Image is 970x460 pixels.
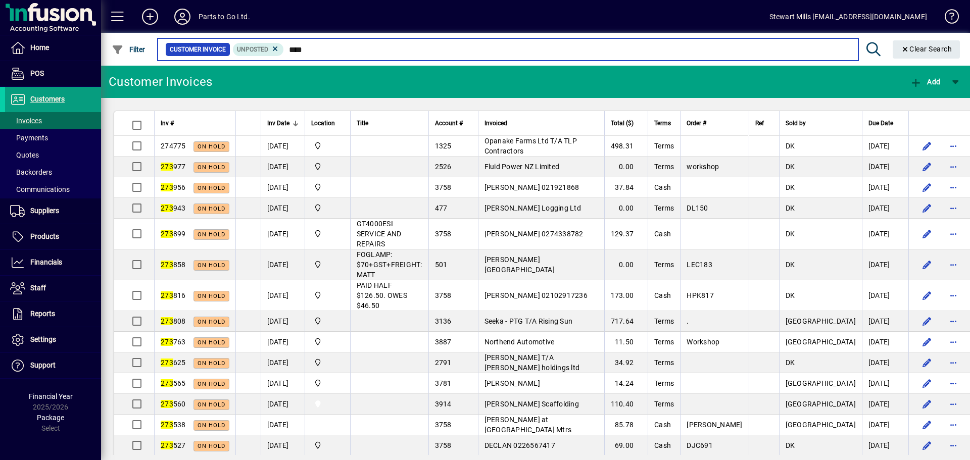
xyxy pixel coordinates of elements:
span: [PERSON_NAME] Scaffolding [484,400,579,408]
button: Edit [919,287,935,303]
button: Filter [109,40,148,59]
span: FOGLAMP: $70+GST+FREIGHT: MATT [357,250,422,279]
span: DAE - Bulk Store [311,259,344,270]
span: Terms [654,379,674,387]
button: More options [945,437,961,453]
span: Terms [654,400,674,408]
span: DAE - Bulk Store [311,228,344,239]
span: DAE - Bulk Store [311,161,344,172]
em: 273 [161,400,173,408]
button: More options [945,396,961,412]
span: 560 [161,400,186,408]
span: Home [30,43,49,52]
td: 717.64 [604,311,648,332]
span: DK [786,163,795,171]
span: Communications [10,185,70,193]
span: Invoices [10,117,42,125]
td: [DATE] [862,157,908,177]
span: On hold [198,381,225,387]
span: 956 [161,183,186,191]
span: DAE - Bulk Store [311,316,344,327]
a: Invoices [5,112,101,129]
a: Home [5,35,101,61]
td: [DATE] [862,415,908,435]
span: Account # [435,118,463,129]
span: [GEOGRAPHIC_DATA] [786,400,856,408]
td: 69.00 [604,435,648,456]
button: Edit [919,375,935,391]
span: Cash [654,230,671,238]
span: On hold [198,164,225,171]
td: 0.00 [604,198,648,219]
button: More options [945,257,961,273]
span: On hold [198,422,225,429]
span: Financial Year [29,392,73,400]
span: 763 [161,338,186,346]
span: Sold by [786,118,806,129]
div: Title [357,118,422,129]
td: [DATE] [261,332,305,352]
td: 0.00 [604,249,648,280]
td: [DATE] [862,435,908,456]
span: GT4000ESI SERVICE AND REPAIRS [357,220,402,248]
button: More options [945,200,961,216]
a: Knowledge Base [937,2,957,35]
span: 3758 [435,291,452,299]
span: On hold [198,293,225,299]
em: 273 [161,317,173,325]
span: 858 [161,261,186,269]
span: Settings [30,335,56,343]
span: [PERSON_NAME][GEOGRAPHIC_DATA] [484,255,555,274]
a: Products [5,224,101,249]
div: Stewart Mills [EMAIL_ADDRESS][DOMAIN_NAME] [769,9,927,25]
span: DK [786,204,795,212]
span: 3758 [435,441,452,449]
span: On hold [198,185,225,191]
td: [DATE] [862,352,908,373]
a: Quotes [5,146,101,164]
span: On hold [198,401,225,408]
span: [PERSON_NAME] 02102917236 [484,291,588,299]
div: Due Date [868,118,902,129]
button: More options [945,226,961,242]
span: 565 [161,379,186,387]
em: 273 [161,291,173,299]
button: Edit [919,257,935,273]
span: [PERSON_NAME] [687,421,742,429]
td: [DATE] [261,373,305,394]
a: Communications [5,181,101,198]
td: [DATE] [261,136,305,157]
td: [DATE] [862,219,908,249]
em: 273 [161,379,173,387]
span: DECLAN 0226567417 [484,441,555,449]
button: Edit [919,200,935,216]
td: [DATE] [862,394,908,415]
td: 110.40 [604,394,648,415]
span: Van [311,419,344,430]
span: 274775 [161,142,186,150]
span: 527 [161,441,186,449]
td: [DATE] [261,435,305,456]
em: 273 [161,441,173,449]
button: Edit [919,396,935,412]
span: DK [786,441,795,449]
div: Location [311,118,344,129]
div: Inv # [161,118,229,129]
span: DK [786,183,795,191]
td: 11.50 [604,332,648,352]
span: [PERSON_NAME] Logging Ltd [484,204,581,212]
span: LEC183 [687,261,712,269]
span: DAE - Bulk Store [311,182,344,193]
span: DAE - Bulk Store [311,357,344,368]
td: [DATE] [261,311,305,332]
div: Sold by [786,118,856,129]
span: [GEOGRAPHIC_DATA] [786,379,856,387]
button: Add [907,73,943,91]
button: Edit [919,313,935,329]
div: Invoiced [484,118,598,129]
span: DAE - Bulk Store [311,378,344,389]
td: 37.84 [604,177,648,198]
mat-chip: Customer Invoice Status: Unposted [233,43,284,56]
span: Terms [654,163,674,171]
span: 477 [435,204,448,212]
